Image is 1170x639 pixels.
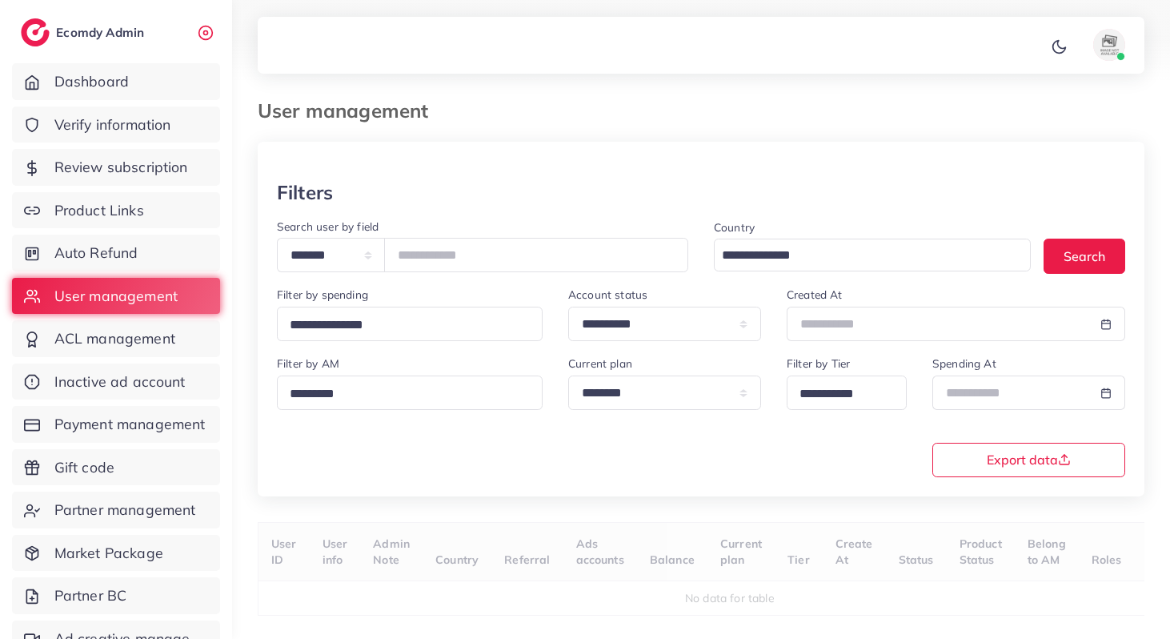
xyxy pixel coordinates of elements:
[12,278,220,315] a: User management
[12,106,220,143] a: Verify information
[54,115,171,135] span: Verify information
[54,500,196,520] span: Partner management
[54,243,138,263] span: Auto Refund
[284,313,522,338] input: Search for option
[714,239,1031,271] div: Search for option
[258,99,441,123] h3: User management
[12,192,220,229] a: Product Links
[932,443,1125,477] button: Export data
[54,200,144,221] span: Product Links
[277,181,333,204] h3: Filters
[568,356,632,372] label: Current plan
[12,364,220,400] a: Inactive ad account
[787,287,843,303] label: Created At
[277,287,368,303] label: Filter by spending
[54,71,129,92] span: Dashboard
[12,449,220,486] a: Gift code
[54,457,114,478] span: Gift code
[716,243,1010,268] input: Search for option
[54,414,206,435] span: Payment management
[714,219,755,235] label: Country
[12,320,220,357] a: ACL management
[12,577,220,614] a: Partner BC
[12,406,220,443] a: Payment management
[932,356,996,372] label: Spending At
[54,372,186,392] span: Inactive ad account
[1093,29,1125,61] img: avatar
[21,18,50,46] img: logo
[12,535,220,572] a: Market Package
[21,18,148,46] a: logoEcomdy Admin
[54,157,188,178] span: Review subscription
[12,149,220,186] a: Review subscription
[277,219,379,235] label: Search user by field
[54,543,163,564] span: Market Package
[987,453,1071,466] span: Export data
[787,376,907,410] div: Search for option
[56,25,148,40] h2: Ecomdy Admin
[787,356,850,372] label: Filter by Tier
[12,235,220,271] a: Auto Refund
[277,356,339,372] label: Filter by AM
[277,376,543,410] div: Search for option
[568,287,647,303] label: Account status
[1044,239,1125,273] button: Search
[284,382,522,407] input: Search for option
[54,328,175,349] span: ACL management
[794,382,886,407] input: Search for option
[277,307,543,341] div: Search for option
[12,492,220,528] a: Partner management
[12,63,220,100] a: Dashboard
[54,585,127,606] span: Partner BC
[1074,29,1132,61] a: avatar
[54,286,178,307] span: User management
